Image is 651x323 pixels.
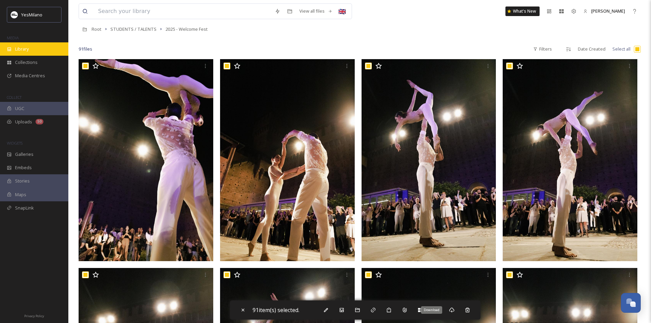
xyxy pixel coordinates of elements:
div: Download [421,306,442,314]
a: Root [92,25,101,33]
span: STUDENTS / TALENTS [110,26,157,32]
span: Uploads [15,119,32,125]
span: Library [15,46,29,52]
div: 🇬🇧 [336,5,348,17]
span: [PERSON_NAME] [591,8,625,14]
span: Collections [15,59,38,66]
span: Media Centres [15,72,45,79]
a: What's New [505,6,540,16]
a: [PERSON_NAME] [580,4,628,18]
span: UGC [15,105,24,112]
div: Filters [530,42,555,56]
img: IMG_9112-Joaquin%20Lopez%20-%20YesMilano.jpg [362,59,496,261]
span: Select all [612,46,630,52]
span: WIDGETS [7,140,23,146]
img: IMG_9108-Joaquin%20Lopez%20-%20YesMilano.jpg [503,59,637,261]
span: 91 file s [79,46,92,52]
a: 2025 - Welcome Fest [165,25,208,33]
span: Stories [15,178,30,184]
span: Root [92,26,101,32]
span: Embeds [15,164,32,171]
span: 2025 - Welcome Fest [165,26,208,32]
span: Galleries [15,151,33,158]
div: 50 [36,119,43,124]
input: Search your library [95,4,271,19]
a: View all files [296,4,336,18]
img: Logo%20YesMilano%40150x.png [11,11,18,18]
span: MEDIA [7,35,19,40]
img: IMG_9128-Joaquin%20Lopez%20-%20YesMilano.jpg [79,59,213,261]
span: 91 item(s) selected. [253,306,299,314]
img: IMG_9121-Joaquin%20Lopez%20-%20YesMilano.jpg [220,59,355,261]
div: Date Created [574,42,609,56]
button: Open Chat [621,293,641,313]
span: Maps [15,191,26,198]
span: SnapLink [15,205,34,211]
span: COLLECT [7,95,22,100]
span: Privacy Policy [24,314,44,318]
a: STUDENTS / TALENTS [110,25,157,33]
a: Privacy Policy [24,311,44,320]
span: YesMilano [21,12,42,18]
